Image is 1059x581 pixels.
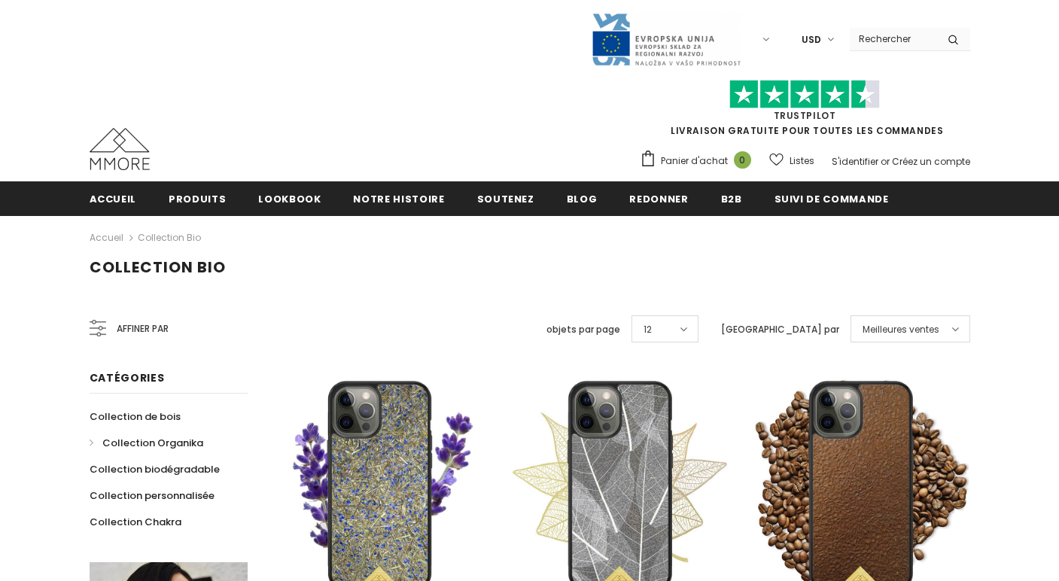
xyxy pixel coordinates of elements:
span: Notre histoire [353,192,444,206]
a: Panier d'achat 0 [640,150,759,172]
a: Collection personnalisée [90,482,215,509]
span: Suivi de commande [774,192,889,206]
span: Collection Chakra [90,515,181,529]
span: Listes [790,154,814,169]
span: Lookbook [258,192,321,206]
a: B2B [721,181,742,215]
img: Javni Razpis [591,12,741,67]
span: or [881,155,890,168]
a: Collection biodégradable [90,456,220,482]
a: Collection Organika [90,430,203,456]
a: Notre histoire [353,181,444,215]
span: USD [802,32,821,47]
span: B2B [721,192,742,206]
a: Redonner [629,181,688,215]
span: Catégories [90,370,165,385]
span: Collection Organika [102,436,203,450]
span: Collection personnalisée [90,488,215,503]
a: Collection Bio [138,231,201,244]
span: soutenez [477,192,534,206]
a: Accueil [90,229,123,247]
span: 12 [644,322,652,337]
a: Collection Chakra [90,509,181,535]
span: Blog [567,192,598,206]
a: Produits [169,181,226,215]
span: Collection de bois [90,409,181,424]
a: S'identifier [832,155,878,168]
a: Javni Razpis [591,32,741,45]
a: Accueil [90,181,137,215]
a: TrustPilot [774,109,836,122]
span: Panier d'achat [661,154,728,169]
img: Cas MMORE [90,128,150,170]
a: Blog [567,181,598,215]
span: Accueil [90,192,137,206]
a: Créez un compte [892,155,970,168]
span: 0 [734,151,751,169]
a: Listes [769,148,814,174]
a: Collection de bois [90,403,181,430]
span: Meilleures ventes [863,322,939,337]
a: soutenez [477,181,534,215]
label: objets par page [546,322,620,337]
label: [GEOGRAPHIC_DATA] par [721,322,839,337]
span: Collection Bio [90,257,226,278]
a: Suivi de commande [774,181,889,215]
span: Redonner [629,192,688,206]
img: Faites confiance aux étoiles pilotes [729,80,880,109]
span: Produits [169,192,226,206]
input: Search Site [850,28,936,50]
a: Lookbook [258,181,321,215]
span: Collection biodégradable [90,462,220,476]
span: Affiner par [117,321,169,337]
span: LIVRAISON GRATUITE POUR TOUTES LES COMMANDES [640,87,970,137]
